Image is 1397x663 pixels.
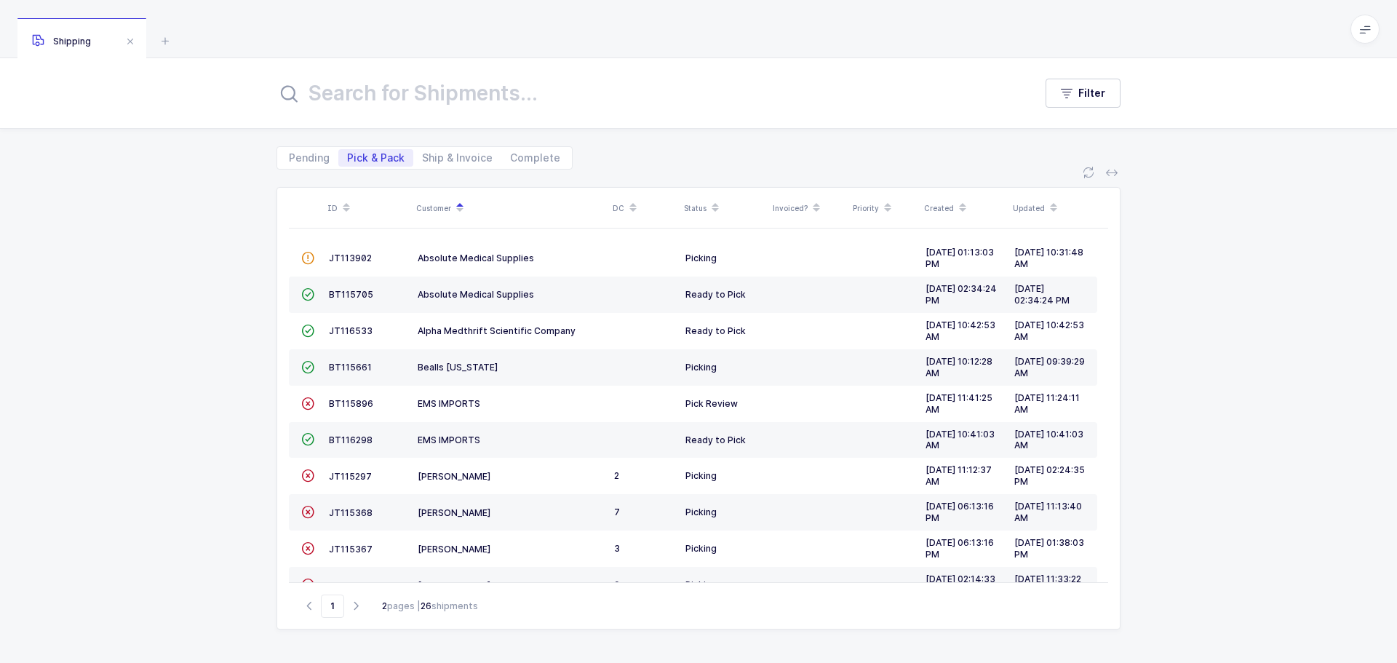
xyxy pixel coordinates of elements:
span: 9 [614,579,620,590]
span: 2 [614,470,619,481]
span: Complete [510,153,560,163]
button: Filter [1046,79,1121,108]
span: BT115661 [329,362,372,373]
span: [PERSON_NAME] [418,507,490,518]
div: Created [924,196,1004,221]
span: JT115368 [329,507,373,518]
span: [PERSON_NAME] [418,580,490,591]
span:  [301,579,314,590]
span: Shipping [32,36,91,47]
span: Absolute Medical Supplies [418,289,534,300]
span: [DATE] 10:41:03 AM [926,429,995,451]
span: [DATE] 02:24:35 PM [1014,464,1085,487]
div: Customer [416,196,604,221]
span: [DATE] 10:42:53 AM [1014,319,1084,342]
span:  [301,253,314,263]
span: Picking [685,253,717,263]
span: BT115705 [329,289,373,300]
span:  [301,543,314,554]
span: [DATE] 10:41:03 AM [1014,429,1083,451]
span: Ready to Pick [685,325,746,336]
span:  [301,398,314,409]
span: Alpha Medthrift Scientific Company [418,325,576,336]
div: Priority [853,196,915,221]
span:  [301,362,314,373]
span: [DATE] 01:13:03 PM [926,247,994,269]
span:  [301,325,314,336]
span: [PERSON_NAME] [418,544,490,555]
span: [DATE] 02:34:24 PM [926,283,997,306]
span: Ready to Pick [685,289,746,300]
span: JT115367 [329,544,373,555]
span: 7 [614,507,620,517]
span: Ship & Invoice [422,153,493,163]
div: DC [613,196,675,221]
span: Picking [685,362,717,373]
span: Picking [685,543,717,554]
span: Pick Review [685,398,738,409]
span: Picking [685,507,717,517]
span: [DATE] 09:39:29 AM [1014,356,1085,378]
span: [DATE] 11:41:25 AM [926,392,992,415]
span: Bealls [US_STATE] [418,362,498,373]
div: Status [684,196,764,221]
span: [DATE] 10:31:48 AM [1014,247,1083,269]
span: [DATE] 01:38:03 PM [1014,537,1084,560]
span:  [301,434,314,445]
span: JT115297 [329,471,372,482]
span: [DATE] 02:14:33 PM [926,573,995,596]
span: [DATE] 11:13:40 AM [1014,501,1082,523]
div: Invoiced? [773,196,844,221]
span: EMS IMPORTS [418,434,480,445]
span: JT116533 [329,325,373,336]
span: [DATE] 11:33:22 AM [1014,573,1081,596]
input: Search for Shipments... [276,76,1016,111]
span: BT115896 [329,398,373,409]
div: ID [327,196,407,221]
span: [DATE] 11:12:37 AM [926,464,992,487]
span: JT113902 [329,253,372,263]
span: Ready to Pick [685,434,746,445]
span: Pick & Pack [347,153,405,163]
span: Picking [685,579,717,590]
span: EMS IMPORTS [418,398,480,409]
span: [DATE] 11:24:11 AM [1014,392,1080,415]
span:  [301,289,314,300]
span: [DATE] 06:13:16 PM [926,501,994,523]
span: Filter [1078,86,1105,100]
div: Updated [1013,196,1093,221]
span:  [301,470,314,481]
span: [DATE] 10:12:28 AM [926,356,992,378]
span: Pending [289,153,330,163]
span: [DATE] 10:42:53 AM [926,319,995,342]
span: Absolute Medical Supplies [418,253,534,263]
span: [DATE] 06:13:16 PM [926,537,994,560]
span: JT116099 [329,580,373,591]
span: [DATE] 02:34:24 PM [1014,283,1070,306]
span: Picking [685,470,717,481]
span: BT116298 [329,434,373,445]
span: 3 [614,543,620,554]
span:  [301,507,314,517]
span: [PERSON_NAME] [418,471,490,482]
